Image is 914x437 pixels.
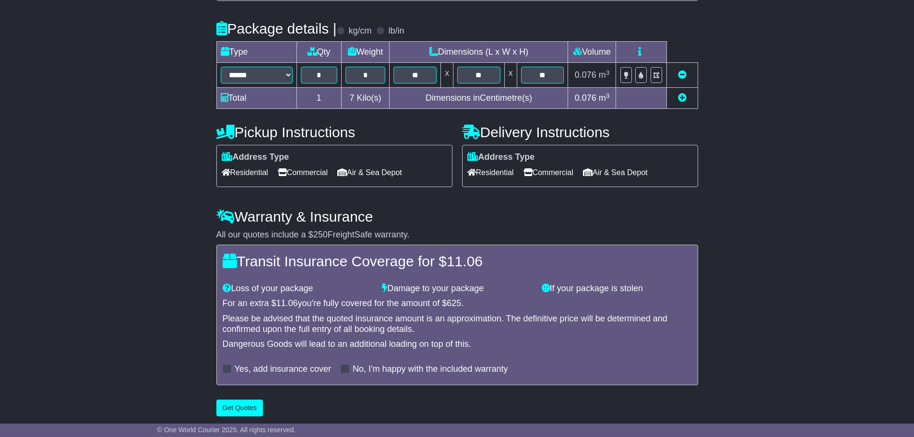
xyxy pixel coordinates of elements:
label: Address Type [222,152,289,163]
label: lb/in [388,26,404,36]
h4: Package details | [216,21,337,36]
td: Weight [341,42,390,63]
a: Add new item [678,93,687,103]
label: kg/cm [348,26,371,36]
div: Loss of your package [218,283,378,294]
div: Dangerous Goods will lead to an additional loading on top of this. [223,339,692,350]
h4: Pickup Instructions [216,124,452,140]
td: Total [216,88,297,109]
td: 1 [297,88,341,109]
span: 625 [447,298,461,308]
label: Yes, add insurance cover [235,364,331,375]
span: Air & Sea Depot [583,165,648,180]
label: No, I'm happy with the included warranty [353,364,508,375]
h4: Delivery Instructions [462,124,698,140]
span: m [599,93,610,103]
span: 0.076 [575,70,596,80]
a: Remove this item [678,70,687,80]
sup: 3 [606,69,610,76]
div: Damage to your package [377,283,537,294]
td: Volume [568,42,616,63]
span: Commercial [523,165,573,180]
button: Get Quotes [216,400,263,416]
span: 11.06 [276,298,298,308]
span: 250 [313,230,328,239]
td: Dimensions in Centimetre(s) [390,88,568,109]
span: 11.06 [447,253,483,269]
td: Type [216,42,297,63]
td: Qty [297,42,341,63]
div: All our quotes include a $ FreightSafe warranty. [216,230,698,240]
h4: Warranty & Insurance [216,209,698,224]
span: Commercial [278,165,328,180]
span: Residential [467,165,514,180]
span: 7 [349,93,354,103]
h4: Transit Insurance Coverage for $ [223,253,692,269]
td: Dimensions (L x W x H) [390,42,568,63]
td: Kilo(s) [341,88,390,109]
label: Address Type [467,152,535,163]
span: Air & Sea Depot [337,165,402,180]
div: If your package is stolen [537,283,697,294]
sup: 3 [606,92,610,99]
td: x [504,63,517,88]
span: Residential [222,165,268,180]
td: x [441,63,453,88]
span: m [599,70,610,80]
span: 0.076 [575,93,596,103]
div: Please be advised that the quoted insurance amount is an approximation. The definitive price will... [223,314,692,334]
div: For an extra $ you're fully covered for the amount of $ . [223,298,692,309]
span: © One World Courier 2025. All rights reserved. [157,426,296,434]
